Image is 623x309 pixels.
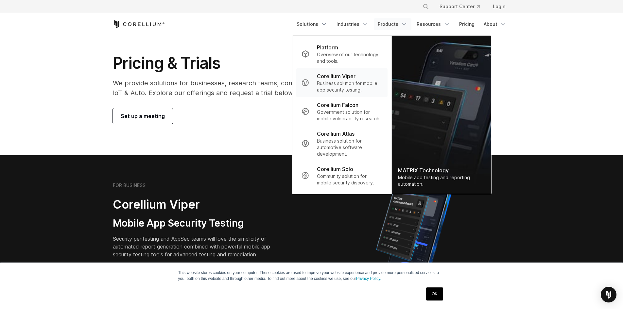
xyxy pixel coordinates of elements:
p: This website stores cookies on your computer. These cookies are used to improve your website expe... [178,270,445,282]
h6: FOR BUSINESS [113,182,146,188]
a: Pricing [455,18,478,30]
a: Corellium Solo Community solution for mobile security discovery. [296,161,387,190]
a: Privacy Policy. [356,276,381,281]
p: Overview of our technology and tools. [317,51,382,64]
img: Matrix_WebNav_1x [391,36,491,194]
a: Resources [413,18,454,30]
a: About [480,18,511,30]
div: MATRIX Technology [398,166,484,174]
a: Industries [333,18,372,30]
p: Platform [317,43,338,51]
span: Set up a meeting [121,112,165,120]
a: Support Center [434,1,485,12]
p: Business solution for automotive software development. [317,138,382,157]
p: Corellium Atlas [317,130,355,138]
a: Set up a meeting [113,108,173,124]
p: Government solution for mobile vulnerability research. [317,109,382,122]
p: Business solution for mobile app security testing. [317,80,382,93]
div: Navigation Menu [415,1,511,12]
p: Security pentesting and AppSec teams will love the simplicity of automated report generation comb... [113,235,280,258]
p: Community solution for mobile security discovery. [317,173,382,186]
a: Solutions [293,18,331,30]
p: Corellium Falcon [317,101,358,109]
p: We provide solutions for businesses, research teams, community individuals, and IoT & Auto. Explo... [113,78,373,98]
a: Login [488,1,511,12]
button: Search [420,1,432,12]
p: Corellium Solo [317,165,353,173]
div: Navigation Menu [293,18,511,30]
a: MATRIX Technology Mobile app testing and reporting automation. [391,36,491,194]
h2: Corellium Viper [113,197,280,212]
div: Open Intercom Messenger [601,287,616,302]
a: Platform Overview of our technology and tools. [296,40,387,68]
div: Mobile app testing and reporting automation. [398,174,484,187]
a: Corellium Falcon Government solution for mobile vulnerability research. [296,97,387,126]
p: Corellium Viper [317,72,355,80]
a: OK [426,287,443,300]
a: Corellium Atlas Business solution for automotive software development. [296,126,387,161]
h1: Pricing & Trials [113,53,373,73]
img: Corellium MATRIX automated report on iPhone showing app vulnerability test results across securit... [365,176,463,291]
a: Corellium Home [113,20,165,28]
a: Products [374,18,411,30]
a: Corellium Viper Business solution for mobile app security testing. [296,68,387,97]
h3: Mobile App Security Testing [113,217,280,230]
